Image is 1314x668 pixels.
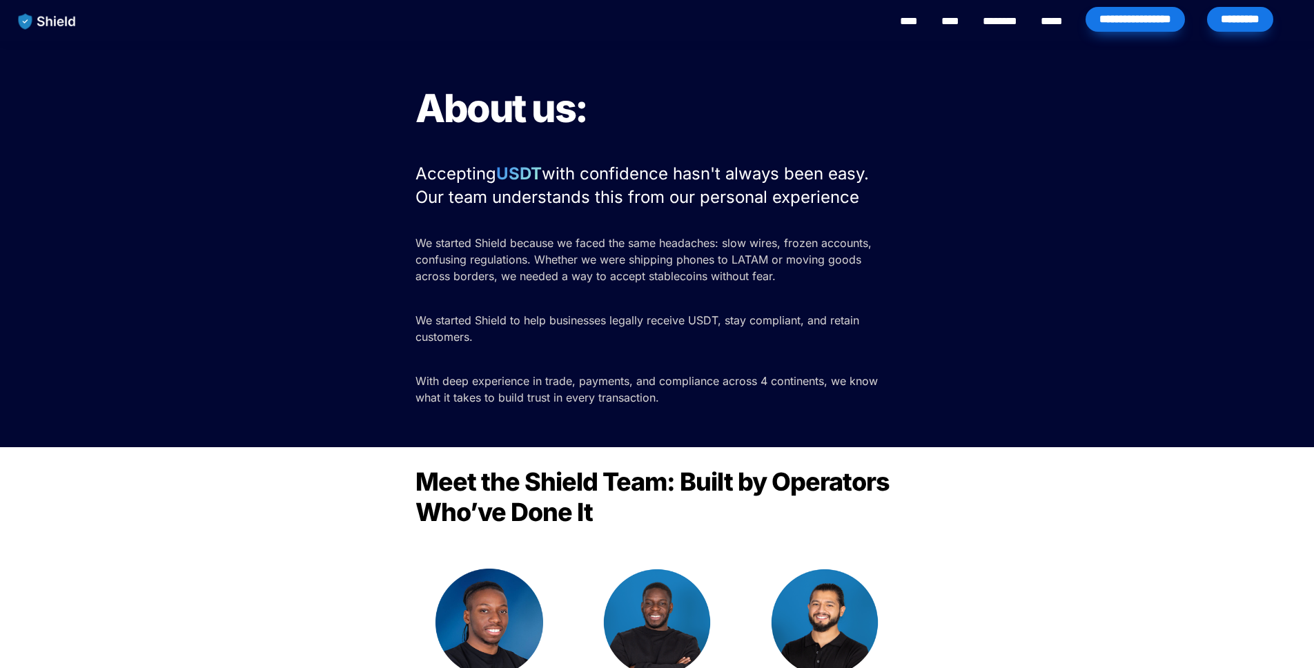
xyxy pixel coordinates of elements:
[415,85,587,132] span: About us:
[415,164,874,207] span: with confidence hasn't always been easy. Our team understands this from our personal experience
[415,236,875,283] span: We started Shield because we faced the same headaches: slow wires, frozen accounts, confusing reg...
[415,164,496,184] span: Accepting
[496,164,542,184] strong: USDT
[415,313,863,344] span: We started Shield to help businesses legally receive USDT, stay compliant, and retain customers.
[415,466,894,527] span: Meet the Shield Team: Built by Operators Who’ve Done It
[415,374,881,404] span: With deep experience in trade, payments, and compliance across 4 continents, we know what it take...
[12,7,83,36] img: website logo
